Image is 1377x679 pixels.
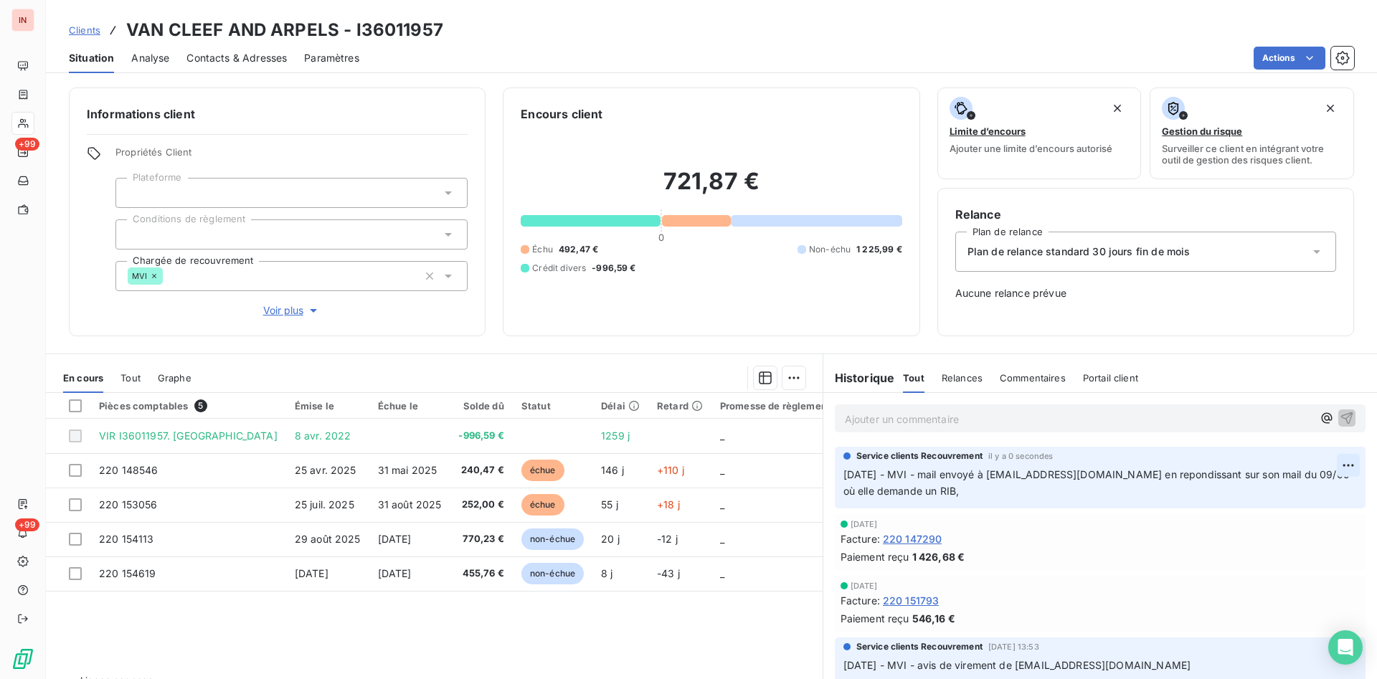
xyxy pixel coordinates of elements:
div: Statut [521,400,584,412]
button: Voir plus [115,303,468,318]
span: 55 j [601,498,618,511]
span: 220 154619 [99,567,156,579]
span: 240,47 € [458,463,503,478]
span: Non-échu [809,243,851,256]
span: 0 [658,232,664,243]
span: Graphe [158,372,191,384]
span: 20 j [601,533,620,545]
span: 1 225,99 € [856,243,902,256]
span: 220 151793 [883,593,940,608]
div: Open Intercom Messenger [1328,630,1363,665]
span: Gestion du risque [1162,125,1242,137]
span: 1 426,68 € [912,549,965,564]
img: Logo LeanPay [11,647,34,670]
span: VIR I36011957. [GEOGRAPHIC_DATA] [99,429,278,442]
h2: 721,87 € [521,167,902,210]
div: Promesse de règlement [720,400,831,412]
span: +99 [15,138,39,151]
span: Limite d’encours [950,125,1026,137]
span: 220 153056 [99,498,158,511]
span: Tout [120,372,141,384]
input: Ajouter une valeur [128,186,139,199]
span: Analyse [131,51,169,65]
span: Facture : [841,593,880,608]
span: Portail client [1083,372,1138,384]
span: 146 j [601,464,624,476]
span: 220 147290 [883,531,942,546]
span: [DATE] [851,581,878,590]
div: Retard [657,400,703,412]
span: Plan de relance standard 30 jours fin de mois [967,244,1191,259]
span: 25 avr. 2025 [295,464,356,476]
span: 455,76 € [458,566,503,581]
h6: Historique [823,369,895,386]
button: Limite d’encoursAjouter une limite d’encours autorisé [937,87,1142,179]
span: [DATE] [378,567,412,579]
h6: Relance [955,206,1336,223]
span: Clients [69,24,100,36]
span: [DATE] - MVI - avis de virement de [EMAIL_ADDRESS][DOMAIN_NAME] [843,659,1191,671]
span: [DATE] - MVI - mail envoyé à [EMAIL_ADDRESS][DOMAIN_NAME] en repondissant sur son mail du 09/09 o... [843,468,1353,497]
span: _ [720,464,724,476]
span: 770,23 € [458,532,503,546]
span: Aucune relance prévue [955,286,1336,300]
span: _ [720,533,724,545]
div: Émise le [295,400,361,412]
div: Délai [601,400,640,412]
span: Ajouter une limite d’encours autorisé [950,143,1112,154]
input: Ajouter une valeur [163,270,174,282]
span: Situation [69,51,114,65]
span: 5 [194,399,207,412]
span: Voir plus [263,303,321,318]
span: 546,16 € [912,611,955,626]
span: 252,00 € [458,498,503,512]
span: +18 j [657,498,680,511]
span: Paiement reçu [841,611,909,626]
span: 220 154113 [99,533,154,545]
span: 25 juil. 2025 [295,498,354,511]
span: -12 j [657,533,678,545]
button: Gestion du risqueSurveiller ce client en intégrant votre outil de gestion des risques client. [1150,87,1354,179]
span: +99 [15,518,39,531]
span: Service clients Recouvrement [856,450,983,462]
button: Actions [1254,47,1325,70]
h6: Informations client [87,105,468,123]
span: _ [720,498,724,511]
div: Échue le [378,400,442,412]
h3: VAN CLEEF AND ARPELS - I36011957 [126,17,443,43]
span: Service clients Recouvrement [856,640,983,653]
span: 29 août 2025 [295,533,361,545]
h6: Encours client [521,105,602,123]
span: Crédit divers [532,262,586,275]
span: 492,47 € [559,243,598,256]
span: [DATE] 13:53 [988,642,1039,651]
span: Surveiller ce client en intégrant votre outil de gestion des risques client. [1162,143,1342,166]
span: 8 avr. 2022 [295,429,351,442]
span: il y a 0 secondes [988,452,1054,460]
div: IN [11,9,34,32]
span: -43 j [657,567,680,579]
span: 31 août 2025 [378,498,442,511]
span: -996,59 € [592,262,635,275]
span: MVI [132,272,147,280]
span: Relances [942,372,983,384]
span: Facture : [841,531,880,546]
span: échue [521,460,564,481]
span: -996,59 € [458,429,503,443]
span: _ [720,567,724,579]
div: Solde dû [458,400,503,412]
span: En cours [63,372,103,384]
span: Propriétés Client [115,146,468,166]
span: 1259 j [601,429,630,442]
span: Échu [532,243,553,256]
input: Ajouter une valeur [128,228,139,241]
span: [DATE] [378,533,412,545]
span: _ [720,429,724,442]
span: Tout [903,372,924,384]
span: Contacts & Adresses [186,51,287,65]
span: Commentaires [1000,372,1066,384]
span: Paiement reçu [841,549,909,564]
span: 31 mai 2025 [378,464,437,476]
span: +110 j [657,464,684,476]
span: [DATE] [851,520,878,528]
